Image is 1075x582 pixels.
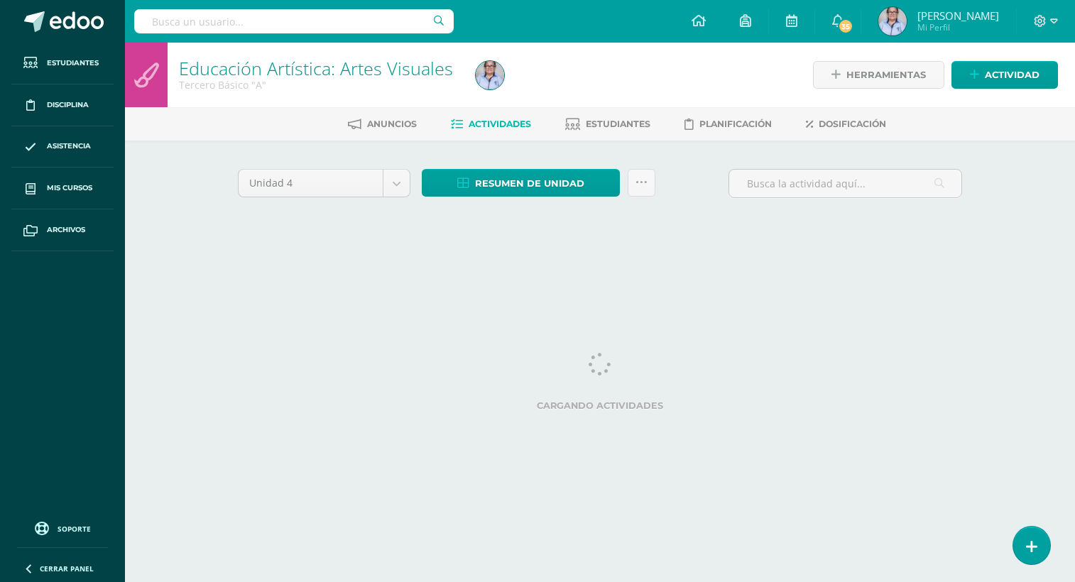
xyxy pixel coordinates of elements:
[47,141,91,152] span: Asistencia
[422,169,620,197] a: Resumen de unidad
[917,21,999,33] span: Mi Perfil
[729,170,961,197] input: Busca la actividad aquí...
[451,113,531,136] a: Actividades
[134,9,454,33] input: Busca un usuario...
[58,524,91,534] span: Soporte
[475,170,584,197] span: Resumen de unidad
[47,57,99,69] span: Estudiantes
[179,78,459,92] div: Tercero Básico 'A'
[11,126,114,168] a: Asistencia
[11,84,114,126] a: Disciplina
[17,518,108,537] a: Soporte
[699,119,772,129] span: Planificación
[179,58,459,78] h1: Educación Artística: Artes Visuales
[476,61,504,89] img: 1dda184af6efa5d482d83f07e0e6c382.png
[40,564,94,573] span: Cerrar panel
[469,119,531,129] span: Actividades
[813,61,944,89] a: Herramientas
[586,119,650,129] span: Estudiantes
[846,62,926,88] span: Herramientas
[11,209,114,251] a: Archivos
[878,7,907,35] img: 1dda184af6efa5d482d83f07e0e6c382.png
[47,224,85,236] span: Archivos
[917,9,999,23] span: [PERSON_NAME]
[348,113,417,136] a: Anuncios
[367,119,417,129] span: Anuncios
[179,56,453,80] a: Educación Artística: Artes Visuales
[47,182,92,194] span: Mis cursos
[838,18,853,34] span: 35
[985,62,1039,88] span: Actividad
[806,113,886,136] a: Dosificación
[47,99,89,111] span: Disciplina
[565,113,650,136] a: Estudiantes
[249,170,372,197] span: Unidad 4
[684,113,772,136] a: Planificación
[238,400,962,411] label: Cargando actividades
[11,43,114,84] a: Estudiantes
[819,119,886,129] span: Dosificación
[239,170,410,197] a: Unidad 4
[11,168,114,209] a: Mis cursos
[951,61,1058,89] a: Actividad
